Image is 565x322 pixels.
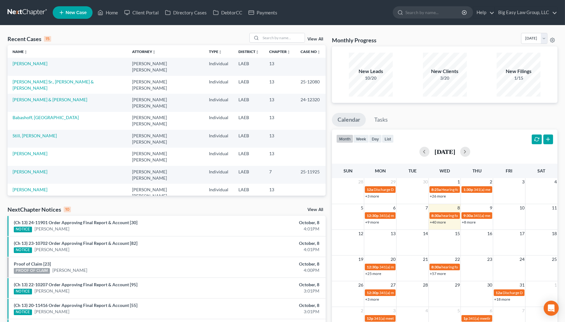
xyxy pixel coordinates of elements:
a: [PERSON_NAME] & [PERSON_NAME] [13,97,87,102]
td: 13 [264,94,296,112]
a: (Ch 13) 20-11416 Order Approving Final Report & Account [55] [14,303,137,308]
span: 23 [487,256,493,263]
span: 8 [457,204,461,212]
a: Typeunfold_more [209,49,222,54]
a: Home [94,7,121,18]
td: [PERSON_NAME] [PERSON_NAME] [127,148,204,166]
i: unfold_more [255,50,259,54]
a: [PERSON_NAME] [35,226,69,232]
a: Directory Cases [162,7,210,18]
span: Mon [375,168,386,173]
span: 27 [390,281,396,289]
div: 4:01PM [222,226,319,232]
a: +25 more [365,271,381,276]
span: 14 [422,230,429,237]
span: 1:30p [463,187,473,192]
td: 25-12080 [296,76,326,94]
a: Still, [PERSON_NAME] [13,133,57,138]
span: 12:30p [367,265,379,269]
td: 13 [264,58,296,76]
div: 3/20 [423,75,467,81]
div: October, 8 [222,240,319,246]
span: 7 [521,307,525,314]
td: Individual [204,58,233,76]
div: Recent Cases [8,35,51,43]
td: LAEB [233,94,264,112]
td: Individual [204,112,233,130]
td: LAEB [233,184,264,202]
span: 12:30p [367,290,379,295]
td: [PERSON_NAME] [PERSON_NAME] [127,76,204,94]
span: 2 [489,178,493,186]
a: [PERSON_NAME] [35,246,69,253]
td: [PERSON_NAME] [PERSON_NAME] [127,184,204,202]
span: Discharge Date for [PERSON_NAME] [374,187,434,192]
span: 16 [487,230,493,237]
span: 20 [390,256,396,263]
a: +57 more [430,271,446,276]
td: 13 [264,130,296,148]
span: 11 [551,204,557,212]
a: [PERSON_NAME] [35,309,69,315]
a: Babashoff, [GEOGRAPHIC_DATA] [13,115,79,120]
div: 15 [44,36,51,42]
td: 25-11925 [296,166,326,184]
a: Client Portal [121,7,162,18]
span: 341(a) meeting for [PERSON_NAME] [473,213,534,218]
i: unfold_more [218,50,222,54]
span: 17 [519,230,525,237]
div: 10/20 [349,75,393,81]
div: NOTICE [14,309,32,315]
i: unfold_more [317,50,321,54]
a: [PERSON_NAME] [52,267,87,273]
span: 3 [392,307,396,314]
span: hearing for [PERSON_NAME] [441,213,490,218]
span: 5 [457,307,461,314]
span: 341(a) meeting for [PERSON_NAME] [374,316,434,321]
span: 341(a) meeting for [PERSON_NAME] [379,265,440,269]
span: 1 [457,178,461,186]
span: 10 [519,204,525,212]
td: Individual [204,166,233,184]
span: 4 [554,178,557,186]
a: +3 more [365,194,379,198]
td: 24-12320 [296,94,326,112]
a: [PERSON_NAME] [13,61,47,66]
td: LAEB [233,76,264,94]
div: New Clients [423,68,467,75]
h2: [DATE] [434,148,455,155]
span: 5 [360,204,364,212]
span: 31 [519,281,525,289]
a: Chapterunfold_more [269,49,290,54]
td: [PERSON_NAME] [PERSON_NAME] [127,166,204,184]
a: [PERSON_NAME] Sr., [PERSON_NAME] & [PERSON_NAME] [13,79,94,91]
div: 4:00PM [222,267,319,273]
a: DebtorCC [210,7,245,18]
a: Attorneyunfold_more [132,49,156,54]
a: (Ch 13) 22-10207 Order Approving Final Report & Account [95] [14,282,137,287]
span: 6 [489,307,493,314]
button: month [336,135,353,143]
a: Nameunfold_more [13,49,28,54]
span: 9 [489,204,493,212]
td: 13 [264,112,296,130]
a: (Ch 13) 24-11901 Order Approving Final Report & Account [30] [14,220,137,225]
td: Individual [204,94,233,112]
a: Proof of Claim [23] [14,261,51,267]
a: Case Nounfold_more [301,49,321,54]
td: [PERSON_NAME] [PERSON_NAME] [127,94,204,112]
td: Individual [204,148,233,166]
td: LAEB [233,130,264,148]
span: Hearing for [PERSON_NAME] [441,187,490,192]
div: Open Intercom Messenger [544,301,559,316]
a: [PERSON_NAME] [35,288,69,294]
a: +9 more [365,220,379,224]
span: 7 [425,204,429,212]
td: Individual [204,184,233,202]
div: PROOF OF CLAIM [14,268,50,274]
td: Individual [204,130,233,148]
span: 341(a) meeting for [PERSON_NAME] [379,213,440,218]
span: hearing for [PERSON_NAME] [441,265,490,269]
span: 30 [422,178,429,186]
span: 12p [367,316,373,321]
